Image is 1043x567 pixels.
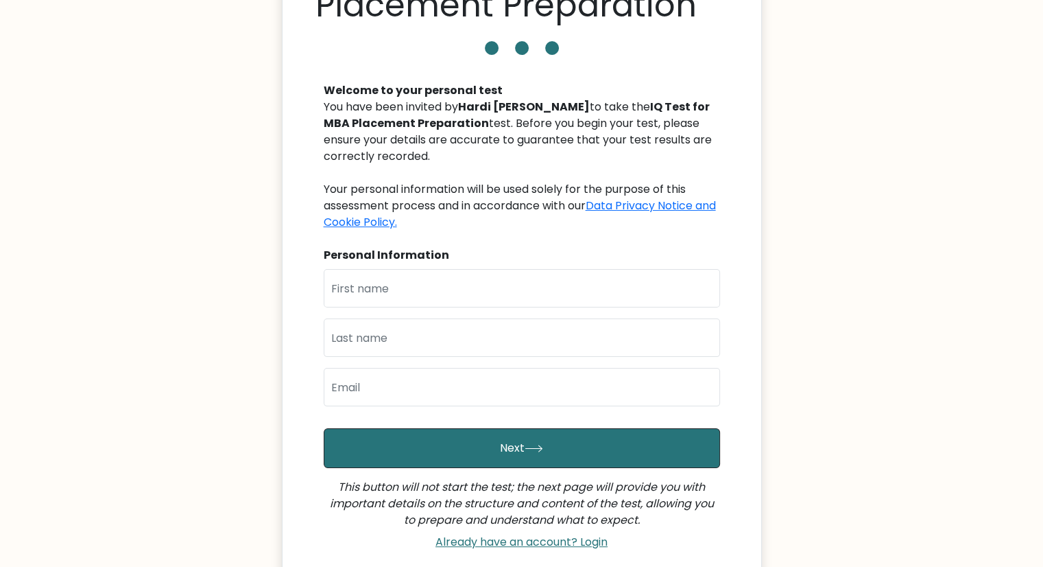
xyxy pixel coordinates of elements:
a: Already have an account? Login [430,534,613,550]
div: Welcome to your personal test [324,82,720,99]
input: Last name [324,319,720,357]
i: This button will not start the test; the next page will provide you with important details on the... [330,479,714,528]
div: You have been invited by to take the test. Before you begin your test, please ensure your details... [324,99,720,231]
input: First name [324,269,720,308]
div: Personal Information [324,247,720,264]
input: Email [324,368,720,406]
b: IQ Test for MBA Placement Preparation [324,99,710,131]
button: Next [324,428,720,468]
a: Data Privacy Notice and Cookie Policy. [324,198,716,230]
b: Hardi [PERSON_NAME] [458,99,590,115]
